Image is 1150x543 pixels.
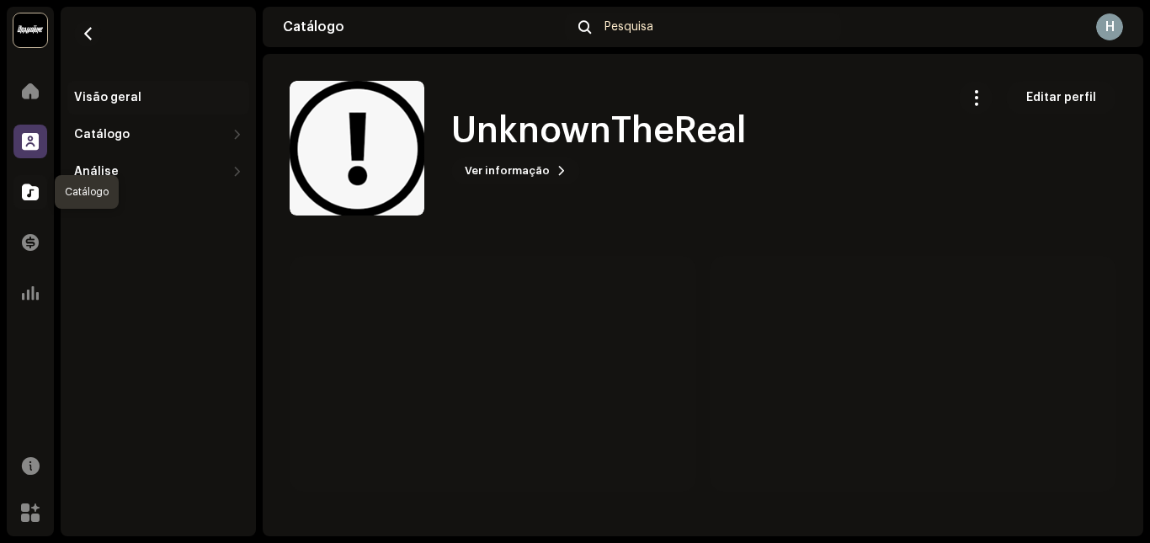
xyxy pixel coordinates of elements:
[451,112,746,151] h1: UnknownTheReal
[74,128,130,141] div: Catálogo
[67,81,249,114] re-m-nav-item: Visão geral
[74,165,119,178] div: Análise
[67,155,249,189] re-m-nav-dropdown: Análise
[604,20,653,34] span: Pesquisa
[451,157,580,184] button: Ver informação
[465,154,550,188] span: Ver informação
[13,13,47,47] img: 10370c6a-d0e2-4592-b8a2-38f444b0ca44
[1096,13,1123,40] div: H
[67,118,249,152] re-m-nav-dropdown: Catálogo
[1026,81,1096,114] span: Editar perfil
[74,91,141,104] div: Visão geral
[283,20,558,34] div: Catálogo
[1006,81,1116,114] button: Editar perfil
[290,81,424,216] img: 025ac7d9-90e3-4bf5-96b2-689bff983668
